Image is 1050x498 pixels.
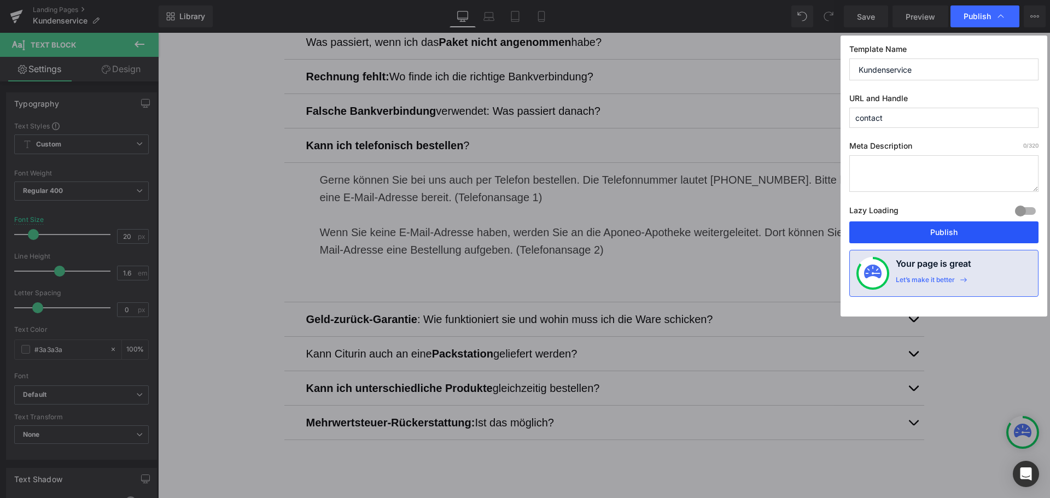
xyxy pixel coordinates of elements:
[1013,461,1039,487] div: Open Intercom Messenger
[148,347,744,364] p: gleichzeitig bestellen?
[148,35,744,52] p: Wo finde ich die richtige Bankverbindung?
[148,107,306,119] strong: Kann ich telefonisch bestellen
[281,3,413,15] b: Paket nicht angenommen
[148,384,317,396] strong: Mehrwertsteuer-Rückerstattung:
[864,265,882,282] img: onboarding-status.svg
[1023,142,1039,149] span: /320
[849,141,1039,155] label: Meta Description
[148,278,744,295] p: : Wie funktioniert sie und wohin muss ich die Ware schicken?
[849,203,899,221] label: Lazy Loading
[148,381,744,399] p: Ist das möglich?
[148,38,231,50] b: Rechnung fehlt:
[148,104,744,121] p: ?
[274,315,335,327] strong: Packstation
[148,69,744,87] p: verwendet: Was passiert danach?
[148,280,259,292] b: Geld-zurück-Garantie
[148,312,744,330] p: Kann Citurin auch an eine geliefert werden?
[162,191,731,226] p: Wenn Sie keine E-Mail-Adresse haben, werden Sie an die Aponeo-Apotheke weitergeleitet. Dort könne...
[148,349,335,361] strong: Kann ich unterschiedliche Produkte
[162,138,731,173] p: Gerne können Sie bei uns auch per Telefon bestellen. Die Telefonnummer lautet [PHONE_NUMBER]. Bit...
[1023,142,1026,149] span: 0
[849,44,1039,58] label: Template Name
[896,257,971,276] h4: Your page is great
[849,93,1039,108] label: URL and Handle
[148,1,744,18] p: Was passiert, wenn ich das habe?
[896,276,955,290] div: Let’s make it better
[849,221,1039,243] button: Publish
[964,11,991,21] span: Publish
[148,72,278,84] strong: Falsche Bankverbindung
